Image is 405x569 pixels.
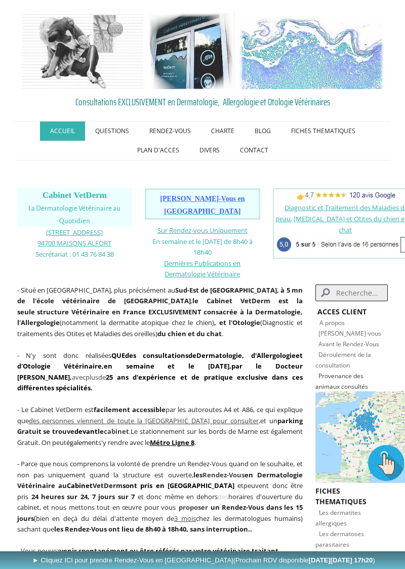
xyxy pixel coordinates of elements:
strong: des [125,351,136,360]
strong: QUE [111,351,125,360]
a: 3 mois [174,514,196,523]
strong: , [102,361,104,371]
strong: le [192,296,198,305]
span: s [241,470,245,479]
span: Rendez-V [202,470,233,479]
a: [PERSON_NAME]-vous [318,329,381,338]
strong: accessible [132,405,166,414]
a: A propos [319,318,345,327]
strong: venir spontanément ou être référés par votre vétérinaire traitant. [60,546,280,555]
span: avec de [17,351,303,393]
a: CHARTE [201,121,245,141]
span: Les dermatites allergiques [315,508,361,527]
a: Les dermatoses parasitaires [315,529,364,549]
span: - Vous pouvez [17,546,280,555]
span: ► Cliquez ICI pour prendre Rendez-Vous en [GEOGRAPHIC_DATA] [32,556,375,564]
span: Secrétariat : 01 43 76 84 38 [35,250,114,259]
span: 👉 [297,192,395,201]
span: , [229,361,231,371]
a: Déroulement de la consultation [315,350,371,370]
a: [STREET_ADDRESS] [46,227,103,237]
input: Search [315,284,388,301]
a: Consultations EXCLUSIVEMENT en Dermatologie, Allergologie et Otologie Vétérinaires [17,94,388,109]
span: (Prochain RDV disponible ) [233,556,375,564]
span: sont pris en [GEOGRAPHIC_DATA] [123,481,234,490]
span: également [66,438,98,447]
span: peuvent donc être pris [17,481,303,501]
a: [PERSON_NAME]-Vous en [GEOGRAPHIC_DATA] [160,195,245,215]
span: cabinet [104,427,129,436]
strong: un Rendez-Vous dans les 15 jours [17,503,303,523]
a: FICHES THEMATIQUES [281,121,366,141]
span: proposer [179,503,208,512]
strong: 25 ans d'expérience et de pratique exclusive dans ces différentes spécialités. [17,373,303,393]
b: , [17,361,303,382]
span: Cabinet [67,481,93,490]
a: rovenance [322,372,352,380]
a: Otologie Vétérin [23,361,89,371]
span: - Situé en [GEOGRAPHIC_DATA], plus précisément au , (notamment la dermatite atopique chez le chie... [17,286,303,338]
strong: ACCES CLIENT [317,307,367,316]
a: ACCUEIL [40,121,85,141]
span: La Dermatologie Vétérinaire au Quotidien [28,205,120,225]
a: Métro Ligne 8 [150,438,194,447]
a: QUESTIONS [85,121,139,141]
a: PLAN D'ACCES [127,141,189,160]
strong: du chien et du chat [157,329,222,338]
span: . [150,438,196,447]
span: . [129,427,131,436]
a: des personnes viennent de toute la [GEOGRAPHIC_DATA] pour consulter [29,416,259,425]
a: CONTACT [230,141,278,160]
a: 94700 MAISONS ALFORT [37,238,111,248]
span: et donc même en dehors horaires d'ouverture du cabinet, et nous mettons tout en œuvre pour vous [17,492,303,512]
span: Cabinet VetDerm [43,190,107,200]
span: , [29,416,260,425]
a: Avant le Rendez-Vous [318,340,379,348]
span: - Le Cabinet VetDerm est par les autoroutes A4 et A86, ce qui explique que et un Le stationnement... [17,405,303,447]
a: consultations [143,351,188,360]
span: [STREET_ADDRESS] [46,228,103,237]
strong: les Rendez-Vous ont lieu de 8h40 à 18h40, sans interruption.. [54,524,252,534]
b: , et l'Otologie [214,318,260,327]
span: et [237,481,244,490]
span: en semaine et le [DATE] [104,361,229,371]
strong: les [193,470,245,479]
b: [DATE][DATE] 17h20 [309,556,373,564]
a: Dernières Publications en Dermatologie Vétérinaire [164,258,240,279]
span: Dernières Publications en Dermatologie Vétérinaire [164,259,240,279]
a: BLOG [245,121,281,141]
p: ( [17,458,303,535]
a: DIVERS [189,141,230,160]
span: des [218,492,228,501]
span: ou [233,470,241,479]
span: parking Gratuit se trouve le [17,416,303,436]
span: devant [74,427,98,436]
a: aire [89,361,102,371]
b: Cabinet VetDerm est la seule structure Vétérinaire en [17,296,303,316]
strong: 24 heures sur 24, 7 jours sur 7 [31,492,135,501]
span: par le Docteur [PERSON_NAME] [17,361,303,382]
span: facilement [94,405,130,414]
span: des animaux consultés [315,372,368,391]
span: - Parce que nous comprenons la volonté de prendre un Rendez-Vous quand on le souhaite, et non pas... [17,459,303,479]
strong: FICHES THEMATIQUES [315,486,367,506]
a: Les dermatites allergiques [315,507,361,527]
a: Sur Rendez-vous Uniquement [157,226,248,235]
span: bien en deçà du délai d'attente moyen de chez les dermatologues humains [36,514,301,523]
span: P [318,372,322,380]
b: France EXCLUSIVEMENT consacrée à la Dermatologie, l'Allergologie [17,307,303,328]
span: - N'y sont donc réalisées [17,351,303,393]
span: En semaine et le [DATE] de 8h40 à 18h40 [152,237,253,257]
span: Les dermatoses parasitaires [315,530,364,549]
a: RENDEZ-VOUS [139,121,201,141]
a: Dermatologie [196,351,242,360]
a: Allergologie [257,351,296,360]
span: plus [86,373,98,382]
strong: de , d' et d' [17,351,303,371]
